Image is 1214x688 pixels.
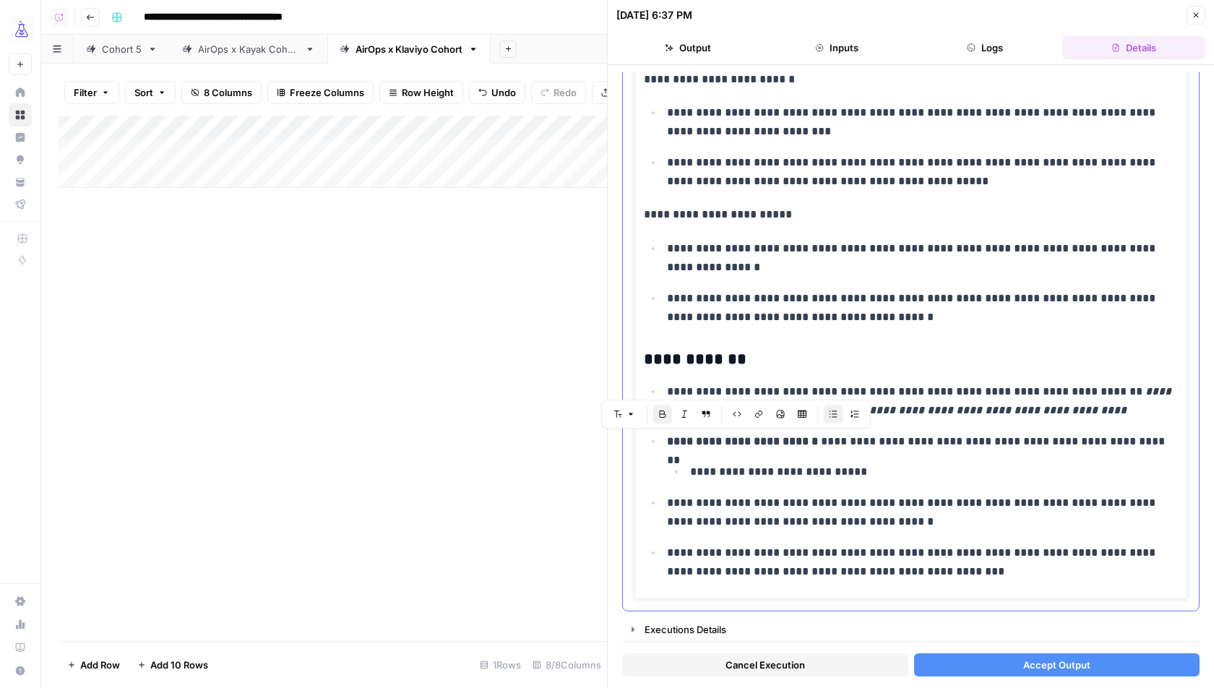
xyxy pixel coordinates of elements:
span: Add Row [80,658,120,672]
button: Executions Details [623,618,1199,641]
button: Output [616,36,759,59]
button: Freeze Columns [267,81,374,104]
button: 8 Columns [181,81,262,104]
div: 1 Rows [474,653,527,676]
span: Undo [491,85,516,100]
div: AirOps x Kayak Cohort [198,42,299,56]
span: Add 10 Rows [150,658,208,672]
span: Sort [134,85,153,100]
a: Opportunities [9,148,32,171]
a: AirOps x Kayak Cohort [170,35,327,64]
a: AirOps x Klaviyo Cohort [327,35,491,64]
a: Learning Hub [9,636,32,659]
a: Home [9,81,32,104]
span: 8 Columns [204,85,252,100]
button: Help + Support [9,659,32,682]
a: Flightpath [9,193,32,216]
button: Logs [914,36,1057,59]
button: Accept Output [914,653,1200,676]
button: Undo [469,81,525,104]
button: Redo [531,81,586,104]
a: Browse [9,103,32,126]
a: Usage [9,613,32,636]
span: Filter [74,85,97,100]
div: Executions Details [645,622,1190,637]
button: Sort [125,81,176,104]
div: AirOps x Klaviyo Cohort [356,42,462,56]
img: AirOps Growth Logo [9,17,35,43]
div: 8/8 Columns [527,653,607,676]
span: Accept Output [1023,658,1090,672]
span: Freeze Columns [290,85,364,100]
button: Filter [64,81,119,104]
button: Add Row [59,653,129,676]
button: Add 10 Rows [129,653,217,676]
a: Settings [9,590,32,613]
button: Inputs [765,36,908,59]
span: Row Height [402,85,454,100]
button: Workspace: AirOps Growth [9,12,32,48]
a: Your Data [9,171,32,194]
span: Redo [554,85,577,100]
div: [DATE] 6:37 PM [616,8,692,22]
button: Cancel Execution [622,653,908,676]
span: Cancel Execution [726,658,805,672]
a: Insights [9,126,32,149]
button: Details [1062,36,1205,59]
div: Cohort 5 [102,42,142,56]
a: Cohort 5 [74,35,170,64]
button: Row Height [379,81,463,104]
